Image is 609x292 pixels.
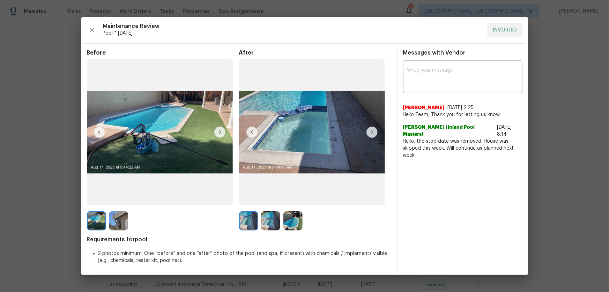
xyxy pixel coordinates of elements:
span: Pool * [DATE] [103,30,482,37]
span: [PERSON_NAME] (Inland Pool Masters) [403,124,495,138]
span: Hello Team, Thank you for letting us know. [403,111,522,118]
span: Hello, the stop date was removed. House was skipped this week. Will continue as planned next week. [403,138,522,159]
span: [PERSON_NAME] [403,104,445,111]
img: left-chevron-button-url [94,127,105,138]
li: 2 photos minimum: One “before” and one “after” photo of the pool (and spa, if present) with chemi... [98,250,391,264]
img: right-chevron-button-url [366,127,378,138]
span: [DATE] 8:14 [497,125,512,137]
img: left-chevron-button-url [246,127,258,138]
span: Maintenance Review [103,23,482,30]
img: right-chevron-button-url [214,127,225,138]
span: After [239,49,391,56]
span: Before [87,49,239,56]
span: [DATE] 2:25 [448,105,474,110]
span: Requirements for pool [87,236,391,243]
span: Messages with Vendor [403,50,466,56]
